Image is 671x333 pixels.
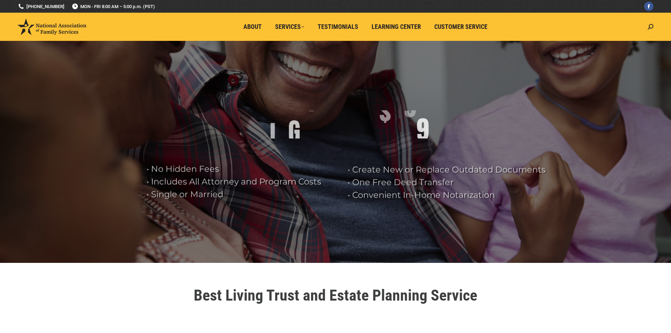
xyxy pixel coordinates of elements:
[644,2,653,11] a: Facebook page opens in new window
[275,23,304,31] span: Services
[72,3,155,10] span: MON - FRI 8:00 AM – 5:00 p.m. (PST)
[372,23,421,31] span: Learning Center
[270,120,275,148] div: I
[138,288,533,303] h1: Best Living Trust and Estate Planning Service
[147,163,339,201] rs-layer: • No Hidden Fees • Includes All Attorney and Program Costs • Single or Married
[18,3,64,10] a: [PHONE_NUMBER]
[306,87,316,115] div: T
[18,19,86,35] img: National Association of Family Services
[379,97,391,125] div: $
[243,23,262,31] span: About
[318,23,358,31] span: Testimonials
[313,20,363,33] a: Testimonials
[434,23,487,31] span: Customer Service
[416,116,429,144] div: 9
[429,20,492,33] a: Customer Service
[348,164,552,202] rs-layer: • Create New or Replace Outdated Documents • One Free Deed Transfer • Convenient In-Home Notariza...
[367,20,426,33] a: Learning Center
[404,92,416,121] div: 9
[288,118,300,146] div: G
[238,20,267,33] a: About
